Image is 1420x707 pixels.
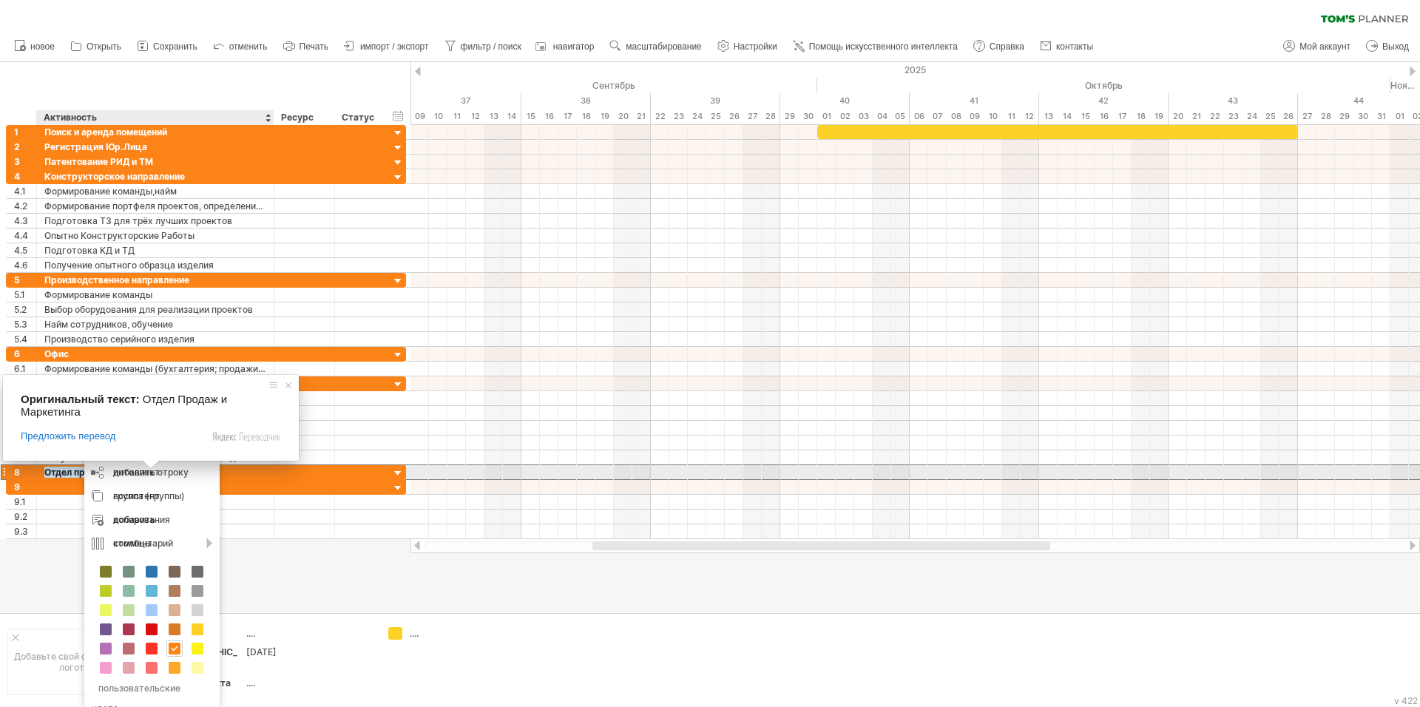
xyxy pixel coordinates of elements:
div: Понедельник, 29 сентября 2025 года [780,109,799,124]
div: Воскресенье, 26 октября 2025 года [1279,109,1298,124]
div: Воскресенье, 12 октября 2025 года [1021,109,1039,124]
a: Выход [1362,37,1413,56]
div: Суббота, 27 сентября 2025 года [743,109,762,124]
div: Понедельник, 27 октября 2025 года [1298,109,1316,124]
div: .... [246,627,371,640]
ya-tr-span: Формирование команды [44,289,152,300]
div: Понедельник, 6 октября 2025 года [910,109,928,124]
div: Пятница, 31 октября 2025 года [1372,109,1390,124]
div: Среда, 17 сентября 2025 года [558,109,577,124]
div: Вторник, 16 сентября 2025 года [540,109,558,124]
ya-tr-span: добавить строку [113,467,189,478]
ya-tr-span: Патентование РИД и ТМ [44,156,153,167]
a: Сохранить [133,37,202,56]
a: фильтр / поиск [441,37,526,56]
ya-tr-span: Отдел продаж и маркетинга [44,467,172,478]
ya-tr-span: Активность [44,112,97,123]
div: 2 [14,140,36,154]
div: Суббота, 13 сентября 2025 года [484,109,503,124]
div: Среда, 10 сентября 2025 года [429,109,447,124]
div: Пятница, 19 сентября 2025 года [595,109,614,124]
ya-tr-span: Выбор оборудования для реализации проектов [44,304,253,315]
ya-tr-span: Помощь искусственного интеллекта [809,41,958,52]
ya-tr-span: Сохранить [153,41,197,52]
div: 4.3 [14,214,36,228]
div: Вторник, 23 сентября 2025 года [669,109,688,124]
div: Суббота, 20 сентября 2025 года [614,109,632,124]
div: 5.1 [14,288,36,302]
div: Четверг, 23 октября 2025 года [1224,109,1242,124]
ya-tr-span: навигатор [553,41,595,52]
a: масштабирование [606,37,706,56]
ya-tr-span: Ресурс [281,112,314,123]
div: 9.2 [14,510,36,524]
div: Суббота, 25 октября 2025 года [1261,109,1279,124]
a: контакты [1036,37,1098,56]
ya-tr-span: Регистрация Юр.Лица [44,141,147,152]
div: Пятница, 24 октября 2025 года [1242,109,1261,124]
a: новое [10,37,59,56]
a: Помощь искусственного интеллекта [789,37,962,56]
ya-tr-span: Формирование команды (бухгалтерия; продажи; закупки; отдел кадров) [44,363,366,374]
a: Открыть [67,37,126,56]
div: Среда, 29 октября 2025 года [1335,109,1353,124]
span: Отдел Продаж и Маркетинга [21,393,230,418]
div: Пятница, 10 октября 2025 года [984,109,1002,124]
ya-tr-span: Подготовка ТЗ для трёх лучших проектов [44,215,232,226]
div: [DATE] [246,646,371,658]
ya-tr-span: Опытно Конструкторские Работы [44,230,195,241]
div: 4.2 [14,199,36,213]
div: 8 [14,465,36,479]
ya-tr-span: Статус [342,112,374,123]
div: Пятница, 17 октября 2025 года [1113,109,1132,124]
div: 4.4 [14,229,36,243]
div: 37 [392,93,521,109]
ya-tr-span: группа (группы) копирования [113,490,185,525]
div: 38 [521,93,651,109]
div: Понедельник, 22 сентября 2025 года [651,109,669,124]
ya-tr-span: v 422 [1394,695,1418,706]
ya-tr-span: контакты [1056,41,1093,52]
div: Среда, 8 октября 2025 года [947,109,965,124]
div: Вторник, 21 октября 2025 года [1187,109,1206,124]
ya-tr-span: Конструкторское направление [44,171,185,182]
div: Вторник, 28 октября 2025 года [1316,109,1335,124]
ya-tr-span: Производство серийного изделия [44,334,195,345]
div: Среда, 15 октября 2025 года [1076,109,1095,124]
div: Четверг, 18 сентября 2025 года [577,109,595,124]
ya-tr-span: отменить [229,41,268,52]
a: Настройки [714,37,782,56]
a: навигатор [533,37,599,56]
ya-tr-span: Офис [44,348,69,359]
ya-tr-span: Октябрь [1085,80,1123,91]
div: 9.3 [14,524,36,538]
div: .... [410,627,490,640]
div: Пятница, 3 октября 2025 года [854,109,873,124]
ya-tr-span: новое [30,41,55,52]
div: Четверг, 9 октября 2025 года [965,109,984,124]
div: 9 [14,480,36,494]
div: 39 [651,93,780,109]
ya-tr-span: масштабирование [626,41,701,52]
a: отменить [209,37,272,56]
div: 40 [780,93,910,109]
ya-tr-span: Получение опытного образца изделия [44,260,214,271]
div: Воскресенье, 5 октября 2025 года [891,109,910,124]
div: 6.1 [14,362,36,376]
div: 5.4 [14,332,36,346]
div: 42 [1039,93,1169,109]
div: Среда, 24 сентября 2025 года [688,109,706,124]
div: Четверг, 25 сентября 2025 года [706,109,725,124]
div: Пятница, 12 сентября 2025 года [466,109,484,124]
a: Мой аккаунт [1279,37,1355,56]
ya-tr-span: Формирование команды,найм [44,186,177,197]
div: Понедельник, 20 октября 2025 года [1169,109,1187,124]
div: 6 [14,347,36,361]
a: импорт / экспорт [340,37,433,56]
div: 5.2 [14,302,36,317]
ya-tr-span: Сентябрь [592,80,635,91]
div: Среда, 22 октября 2025 года [1206,109,1224,124]
ya-tr-span: добавить комментарий [113,514,173,549]
div: Воскресенье, 28 сентября 2025 года [762,109,780,124]
div: 4 [14,169,36,183]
